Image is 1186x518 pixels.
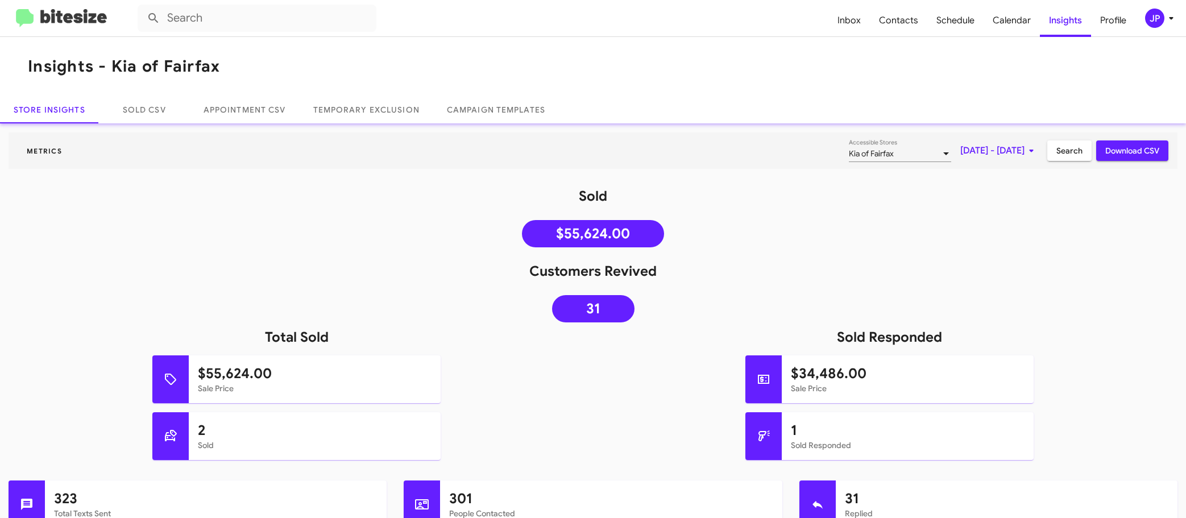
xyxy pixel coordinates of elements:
mat-card-subtitle: Sale Price [791,383,1025,394]
div: JP [1145,9,1164,28]
h1: Insights - Kia of Fairfax [28,57,220,76]
h1: $55,624.00 [198,364,432,383]
h1: 1 [791,421,1025,440]
span: Search [1056,140,1083,161]
h1: $34,486.00 [791,364,1025,383]
button: Search [1047,140,1092,161]
h1: 301 [449,490,773,508]
a: Calendar [984,4,1040,37]
span: Metrics [18,147,71,155]
a: Inbox [828,4,870,37]
button: JP [1135,9,1173,28]
span: Kia of Fairfax [849,148,894,159]
a: Sold CSV [99,96,190,123]
a: Profile [1091,4,1135,37]
span: Download CSV [1105,140,1159,161]
h1: Sold Responded [593,328,1186,346]
a: Appointment CSV [190,96,300,123]
a: Schedule [927,4,984,37]
a: Contacts [870,4,927,37]
mat-card-subtitle: Sale Price [198,383,432,394]
span: [DATE] - [DATE] [960,140,1038,161]
h1: 323 [54,490,378,508]
button: [DATE] - [DATE] [951,140,1047,161]
a: Insights [1040,4,1091,37]
button: Download CSV [1096,140,1168,161]
input: Search [138,5,376,32]
h1: 2 [198,421,432,440]
span: 31 [586,303,600,314]
h1: 31 [845,490,1168,508]
mat-card-subtitle: Sold [198,440,432,451]
a: Campaign Templates [433,96,559,123]
mat-card-subtitle: Sold Responded [791,440,1025,451]
a: Temporary Exclusion [300,96,433,123]
span: $55,624.00 [556,228,630,239]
